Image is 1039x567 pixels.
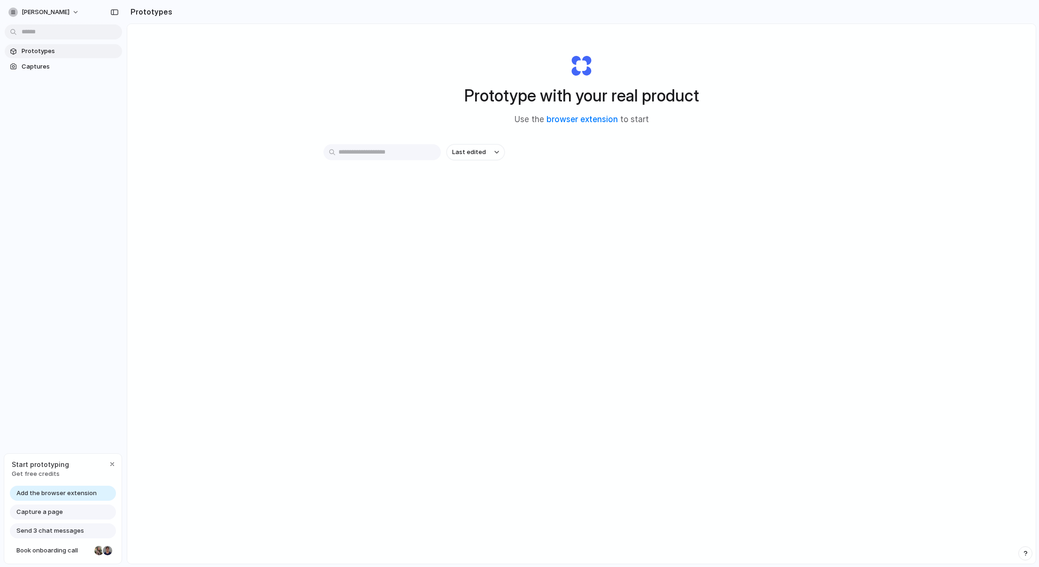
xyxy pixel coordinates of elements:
h1: Prototype with your real product [464,83,699,108]
span: Get free credits [12,469,69,479]
span: Send 3 chat messages [16,526,84,536]
span: Add the browser extension [16,489,97,498]
span: Capture a page [16,507,63,517]
a: Prototypes [5,44,122,58]
span: Start prototyping [12,459,69,469]
button: [PERSON_NAME] [5,5,84,20]
span: Last edited [452,148,486,157]
h2: Prototypes [127,6,172,17]
a: Book onboarding call [10,543,116,558]
span: Prototypes [22,47,118,56]
span: [PERSON_NAME] [22,8,69,17]
div: Nicole Kubica [93,545,105,556]
a: Add the browser extension [10,486,116,501]
span: Use the to start [515,114,649,126]
a: browser extension [546,115,618,124]
button: Last edited [446,144,505,160]
a: Captures [5,60,122,74]
span: Book onboarding call [16,546,91,555]
span: Captures [22,62,118,71]
div: Christian Iacullo [102,545,113,556]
